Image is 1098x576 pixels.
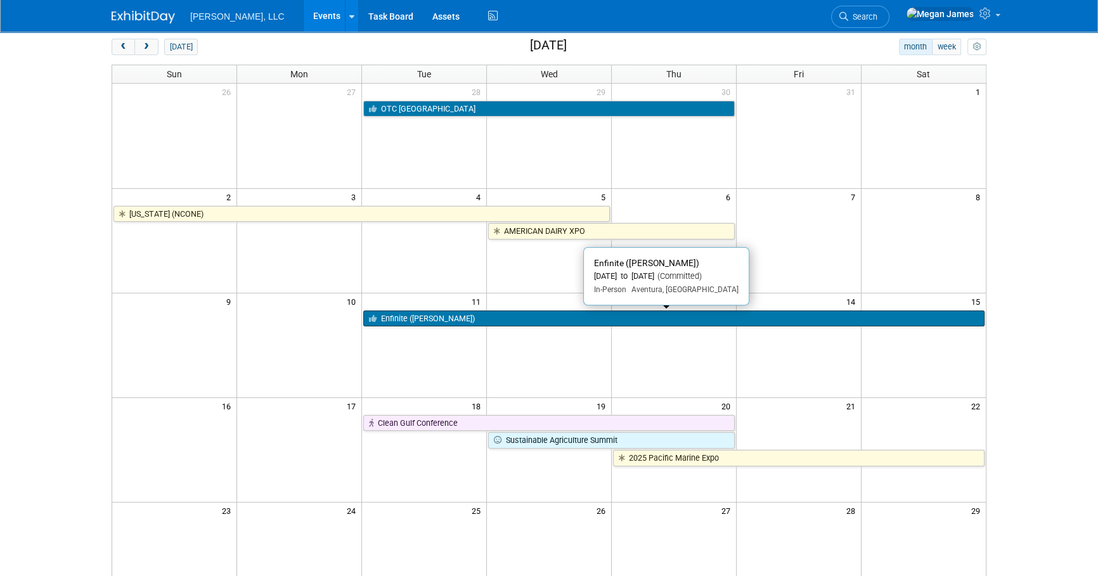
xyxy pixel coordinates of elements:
[540,69,557,79] span: Wed
[346,84,361,99] span: 27
[363,101,735,117] a: OTC [GEOGRAPHIC_DATA]
[594,285,626,294] span: In-Person
[845,84,861,99] span: 31
[346,293,361,309] span: 10
[346,502,361,518] span: 24
[974,84,986,99] span: 1
[595,502,611,518] span: 26
[595,398,611,414] span: 19
[221,398,236,414] span: 16
[845,502,861,518] span: 28
[972,43,981,51] i: Personalize Calendar
[221,84,236,99] span: 26
[654,271,702,281] span: (Committed)
[225,293,236,309] span: 9
[666,69,681,79] span: Thu
[346,398,361,414] span: 17
[470,84,486,99] span: 28
[112,39,135,55] button: prev
[613,450,985,466] a: 2025 Pacific Marine Expo
[970,293,986,309] span: 15
[225,189,236,205] span: 2
[906,7,974,21] img: Megan James
[600,189,611,205] span: 5
[488,432,735,449] a: Sustainable Agriculture Summit
[167,69,182,79] span: Sun
[970,398,986,414] span: 22
[831,6,889,28] a: Search
[725,189,736,205] span: 6
[720,502,736,518] span: 27
[899,39,933,55] button: month
[290,69,308,79] span: Mon
[720,398,736,414] span: 20
[134,39,158,55] button: next
[970,502,986,518] span: 29
[595,84,611,99] span: 29
[475,189,486,205] span: 4
[530,39,567,53] h2: [DATE]
[720,84,736,99] span: 30
[112,11,175,23] img: ExhibitDay
[470,398,486,414] span: 18
[190,11,285,22] span: [PERSON_NAME], LLC
[221,502,236,518] span: 23
[470,502,486,518] span: 25
[470,293,486,309] span: 11
[845,293,861,309] span: 14
[113,206,610,222] a: [US_STATE] (NCONE)
[974,189,986,205] span: 8
[594,271,739,282] div: [DATE] to [DATE]
[848,12,877,22] span: Search
[363,415,735,432] a: Clean Gulf Conference
[794,69,804,79] span: Fri
[417,69,431,79] span: Tue
[594,258,699,268] span: Enfinite ([PERSON_NAME])
[350,189,361,205] span: 3
[849,189,861,205] span: 7
[932,39,961,55] button: week
[845,398,861,414] span: 21
[488,223,735,240] a: AMERICAN DAIRY XPO
[967,39,986,55] button: myCustomButton
[363,310,985,327] a: Enfinite ([PERSON_NAME])
[917,69,930,79] span: Sat
[626,285,739,294] span: Aventura, [GEOGRAPHIC_DATA]
[164,39,198,55] button: [DATE]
